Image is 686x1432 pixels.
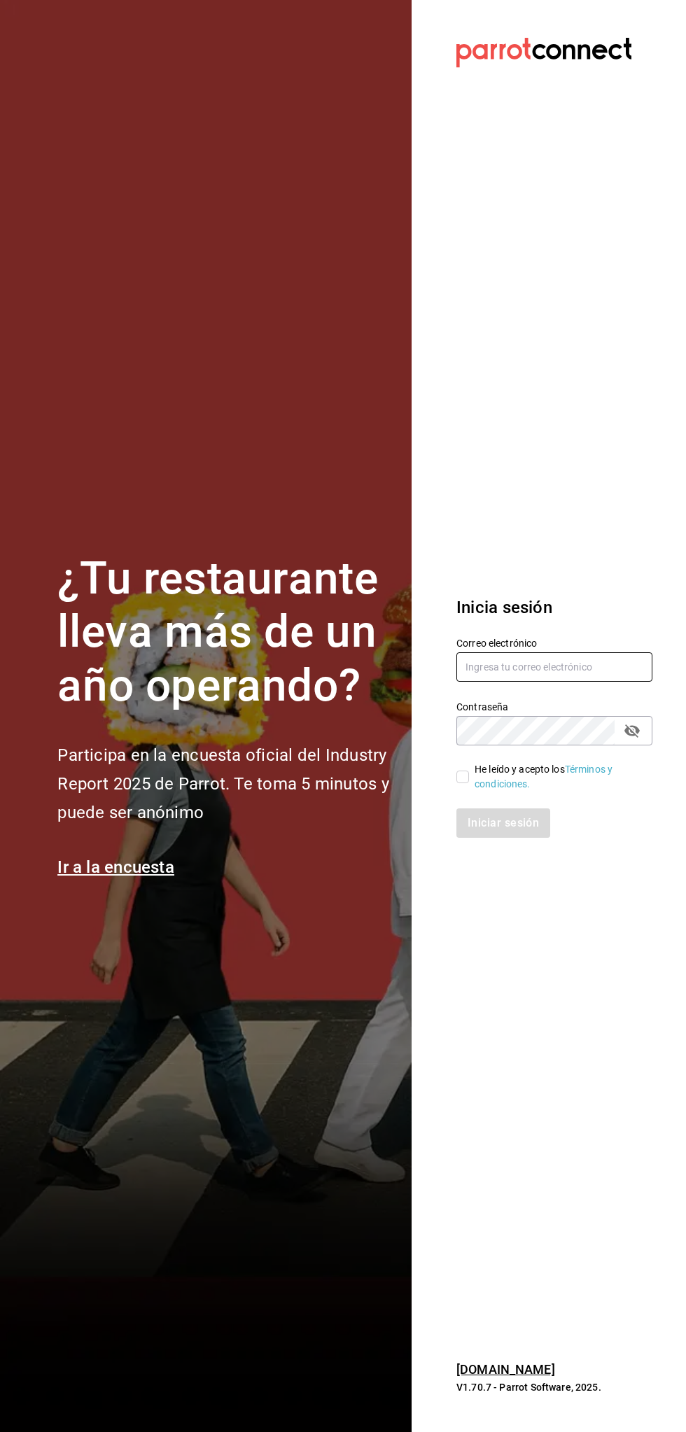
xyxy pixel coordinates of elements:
[57,857,174,877] a: Ir a la encuesta
[456,652,652,682] input: Ingresa tu correo electrónico
[456,701,652,711] label: Contraseña
[620,719,644,743] button: passwordField
[456,595,652,620] h3: Inicia sesión
[475,762,641,792] div: He leído y acepto los
[456,1362,555,1377] a: [DOMAIN_NAME]
[57,741,395,827] h2: Participa en la encuesta oficial del Industry Report 2025 de Parrot. Te toma 5 minutos y puede se...
[57,552,395,713] h1: ¿Tu restaurante lleva más de un año operando?
[456,1380,652,1394] p: V1.70.7 - Parrot Software, 2025.
[456,638,652,647] label: Correo electrónico
[475,764,612,789] a: Términos y condiciones.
